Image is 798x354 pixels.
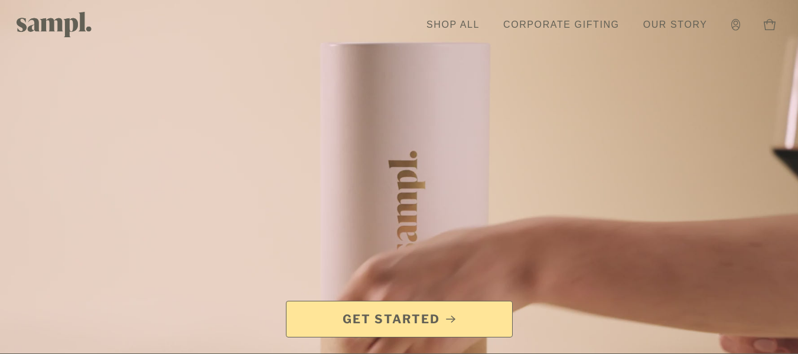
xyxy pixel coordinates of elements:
span: Get Started [343,311,440,327]
a: Shop All [421,12,486,38]
a: Corporate Gifting [497,12,626,38]
a: Get Started [286,301,513,337]
img: Sampl logo [17,12,92,37]
a: Our Story [637,12,714,38]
